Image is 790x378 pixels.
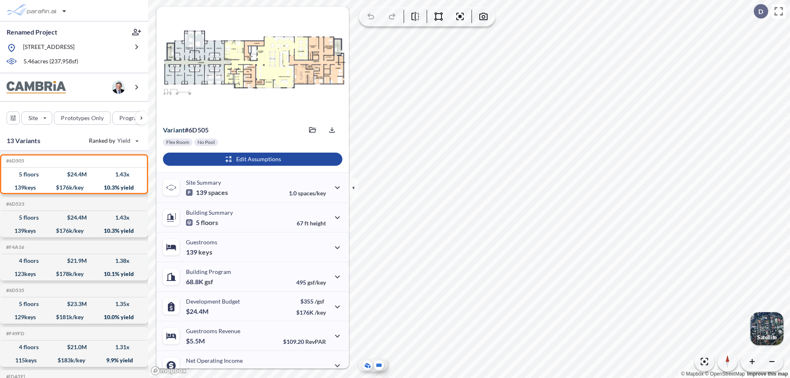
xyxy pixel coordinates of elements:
[7,136,40,146] p: 13 Variants
[236,155,281,163] p: Edit Assumptions
[186,248,212,256] p: 139
[163,153,342,166] button: Edit Assumptions
[23,43,74,53] p: [STREET_ADDRESS]
[307,279,326,286] span: gsf/key
[296,279,326,286] p: 495
[186,366,206,375] p: $2.5M
[197,139,215,146] p: No Pool
[186,188,228,197] p: 139
[297,220,326,227] p: 67
[705,371,745,377] a: OpenStreetMap
[198,248,212,256] span: keys
[186,179,221,186] p: Site Summary
[7,28,57,37] p: Renamed Project
[298,190,326,197] span: spaces/key
[23,57,78,66] p: 5.46 acres ( 237,958 sf)
[82,134,144,147] button: Ranked by Yield
[112,111,157,125] button: Program
[186,218,218,227] p: 5
[5,158,24,164] h5: Click to copy the code
[208,188,228,197] span: spaces
[304,220,309,227] span: ft
[21,111,52,125] button: Site
[289,190,326,197] p: 1.0
[362,360,372,370] button: Aerial View
[747,371,788,377] a: Improve this map
[750,312,783,345] button: Switcher ImageSatellite
[5,201,24,207] h5: Click to copy the code
[305,338,326,345] span: RevPAR
[291,368,326,375] p: 45.0%
[758,8,763,15] p: D
[186,337,206,345] p: $5.5M
[186,209,233,216] p: Building Summary
[296,309,326,316] p: $176K
[186,239,217,246] p: Guestrooms
[163,126,209,134] p: # 6d505
[374,360,384,370] button: Site Plan
[151,366,187,376] a: Mapbox homepage
[7,81,66,94] img: BrandImage
[112,81,125,94] img: user logo
[5,288,24,293] h5: Click to copy the code
[310,220,326,227] span: height
[28,114,38,122] p: Site
[186,298,240,305] p: Development Budget
[204,278,213,286] span: gsf
[166,139,189,146] p: Flex Room
[61,114,104,122] p: Prototypes Only
[186,278,213,286] p: 68.8K
[186,357,243,364] p: Net Operating Income
[296,298,326,305] p: $355
[117,137,131,145] span: Yield
[186,268,231,275] p: Building Program
[757,334,777,341] p: Satellite
[54,111,111,125] button: Prototypes Only
[750,312,783,345] img: Switcher Image
[315,298,324,305] span: /gsf
[201,218,218,227] span: floors
[186,307,210,315] p: $24.4M
[315,309,326,316] span: /key
[5,331,24,336] h5: Click to copy the code
[681,371,704,377] a: Mapbox
[186,327,240,334] p: Guestrooms Revenue
[5,244,24,250] h5: Click to copy the code
[308,368,326,375] span: margin
[283,338,326,345] p: $109.20
[119,114,142,122] p: Program
[163,126,185,134] span: Variant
